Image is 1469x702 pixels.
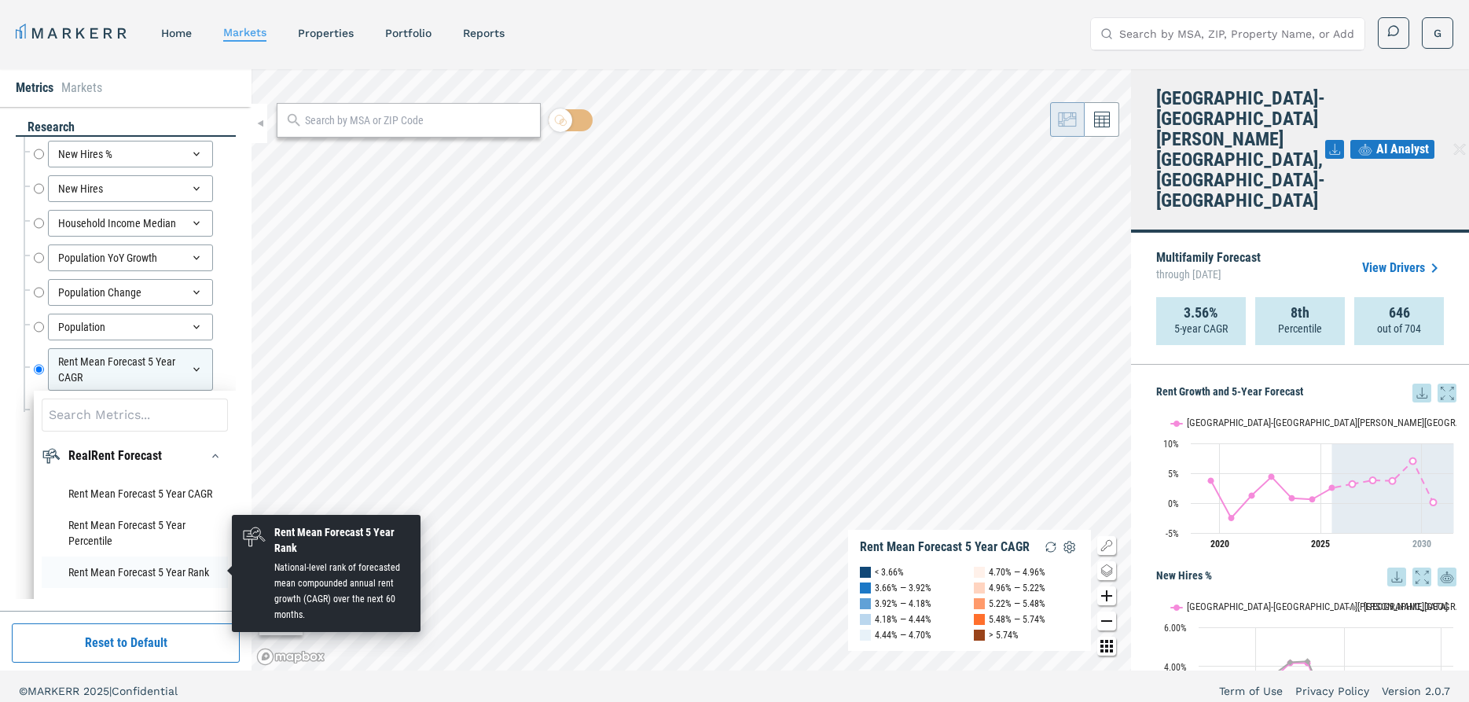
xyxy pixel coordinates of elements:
div: Population Change [48,279,213,306]
a: MARKERR [16,22,130,44]
div: RealRent ForecastRealRent Forecast [42,443,228,469]
img: RealRent Forecast [241,524,266,549]
a: View Drivers [1362,259,1444,277]
path: Thursday, 29 Jul, 20:00, 3.82. Minneapolis-St. Paul-Bloomington, MN-WI. [1370,477,1376,483]
div: > 5.74% [989,627,1019,643]
a: home [161,27,192,39]
div: Population YoY Growth [48,244,213,271]
button: Show Minneapolis-St. Paul-Bloomington, MN-WI [1168,601,1332,613]
h5: New Hires % [1156,568,1456,586]
path: Thursday, 14 Dec, 19:00, 4.26. USA. [1305,658,1311,664]
p: 5-year CAGR [1174,321,1228,336]
text: 10% [1163,439,1179,450]
path: Monday, 29 Jul, 20:00, 3.75. Minneapolis-St. Paul-Bloomington, MN-WI. [1208,477,1214,483]
canvas: Map [252,69,1131,671]
a: Version 2.0.7 [1382,683,1450,699]
button: AI Analyst [1350,140,1434,159]
strong: 8th [1291,305,1309,321]
a: Mapbox logo [256,648,325,666]
strong: 3.56% [1184,305,1218,321]
path: Wednesday, 29 Jul, 20:00, -2.5. Minneapolis-St. Paul-Bloomington, MN-WI. [1228,515,1235,521]
path: Wednesday, 14 Dec, 19:00, 4.21. USA. [1287,659,1294,665]
img: Settings [1060,538,1079,557]
path: Saturday, 29 Jul, 20:00, 0.81. Minneapolis-St. Paul-Bloomington, MN-WI. [1289,494,1295,501]
h5: Rent Growth and 5-Year Forecast [1156,384,1456,402]
strong: 646 [1389,305,1410,321]
path: Saturday, 29 Jul, 20:00, 3.73. Minneapolis-St. Paul-Bloomington, MN-WI. [1390,477,1396,483]
div: 5.48% — 5.74% [989,612,1045,627]
button: Show/Hide Legend Map Button [1097,536,1116,555]
div: Population [48,314,213,340]
a: reports [463,27,505,39]
path: Sunday, 29 Jul, 20:00, 7.03. Minneapolis-St. Paul-Bloomington, MN-WI. [1410,458,1416,464]
button: RealRent ForecastRealRent Forecast [203,443,228,469]
div: RealRent Forecast [68,447,162,465]
text: 6.00% [1164,623,1187,634]
div: New Hires % [48,141,213,167]
text: [GEOGRAPHIC_DATA] [1364,601,1448,612]
input: Search by MSA, ZIP, Property Name, or Address [1119,18,1355,50]
span: G [1434,25,1441,41]
button: Reset to Default [12,623,240,663]
path: Monday, 29 Jul, 20:00, 0.62. Minneapolis-St. Paul-Bloomington, MN-WI. [1309,496,1316,502]
div: National-level rank of forecasted mean compounded annual rent growth (CAGR) over the next 60 months. [274,560,411,623]
h4: [GEOGRAPHIC_DATA]-[GEOGRAPHIC_DATA][PERSON_NAME][GEOGRAPHIC_DATA], [GEOGRAPHIC_DATA]-[GEOGRAPHIC_... [1156,88,1325,211]
svg: Interactive chart [1156,403,1461,560]
div: 3.66% — 3.92% [875,580,931,596]
div: New Hires [48,175,213,202]
text: 0% [1168,498,1179,509]
text: 4.00% [1164,662,1187,673]
span: through [DATE] [1156,264,1261,285]
div: Rent Growth and 5-Year Forecast. Highcharts interactive chart. [1156,402,1456,560]
div: Household Income Median [48,210,213,237]
button: Zoom out map button [1097,612,1116,630]
button: Zoom in map button [1097,586,1116,605]
li: Metrics [16,79,53,97]
div: Rent Mean Forecast 5 Year Rank [274,524,411,556]
a: Term of Use [1219,683,1283,699]
text: 5% [1168,469,1179,480]
input: Search by MSA or ZIP Code [305,112,532,129]
a: properties [298,27,354,39]
path: Tuesday, 29 Jul, 20:00, 2.55. Minneapolis-St. Paul-Bloomington, MN-WI. [1329,484,1335,491]
div: 4.96% — 5.22% [989,580,1045,596]
div: Rent Mean Forecast 5 Year CAGR [48,348,213,391]
button: Show Minneapolis-St. Paul-Bloomington, MN-WI [1168,417,1332,429]
a: markets [223,26,266,39]
div: 3.92% — 4.18% [875,596,931,612]
a: Portfolio [385,27,432,39]
g: Minneapolis-St. Paul-Bloomington, MN-WI, line 2 of 2 with 5 data points. [1350,458,1437,505]
div: 4.70% — 4.96% [989,564,1045,580]
div: RealRent ForecastRealRent Forecast [42,478,228,588]
a: Privacy Policy [1295,683,1369,699]
span: 2025 | [83,685,112,697]
tspan: 2020 [1210,538,1229,549]
button: G [1422,17,1453,49]
span: © [19,685,28,697]
button: Other options map button [1097,637,1116,656]
div: 5.22% — 5.48% [989,596,1045,612]
text: -5% [1166,528,1179,539]
img: RealRent Forecast [42,447,61,465]
li: Rent Mean Forecast 5 Year Rank [42,557,228,588]
div: 4.44% — 4.70% [875,627,931,643]
img: Reload Legend [1041,538,1060,557]
p: Percentile [1278,321,1322,336]
p: Multifamily Forecast [1156,252,1261,285]
input: Search Metrics... [42,399,228,432]
path: Thursday, 29 Jul, 20:00, 1.25. Minneapolis-St. Paul-Bloomington, MN-WI. [1249,492,1255,498]
div: Rent Mean Forecast 5 Year CAGR [860,539,1030,555]
p: out of 704 [1377,321,1421,336]
span: Confidential [112,685,178,697]
span: AI Analyst [1376,140,1429,159]
path: Friday, 29 Jul, 20:00, 4.4. Minneapolis-St. Paul-Bloomington, MN-WI. [1269,473,1275,480]
path: Wednesday, 29 Jul, 20:00, 3.2. Minneapolis-St. Paul-Bloomington, MN-WI. [1350,480,1356,487]
div: 4.18% — 4.44% [875,612,931,627]
li: Markets [61,79,102,97]
button: Show USA [1345,601,1379,613]
div: < 3.66% [875,564,904,580]
button: Change style map button [1097,561,1116,580]
div: research [16,119,236,137]
li: Rent Mean Forecast 5 Year CAGR [42,478,228,509]
tspan: 2030 [1412,538,1431,549]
